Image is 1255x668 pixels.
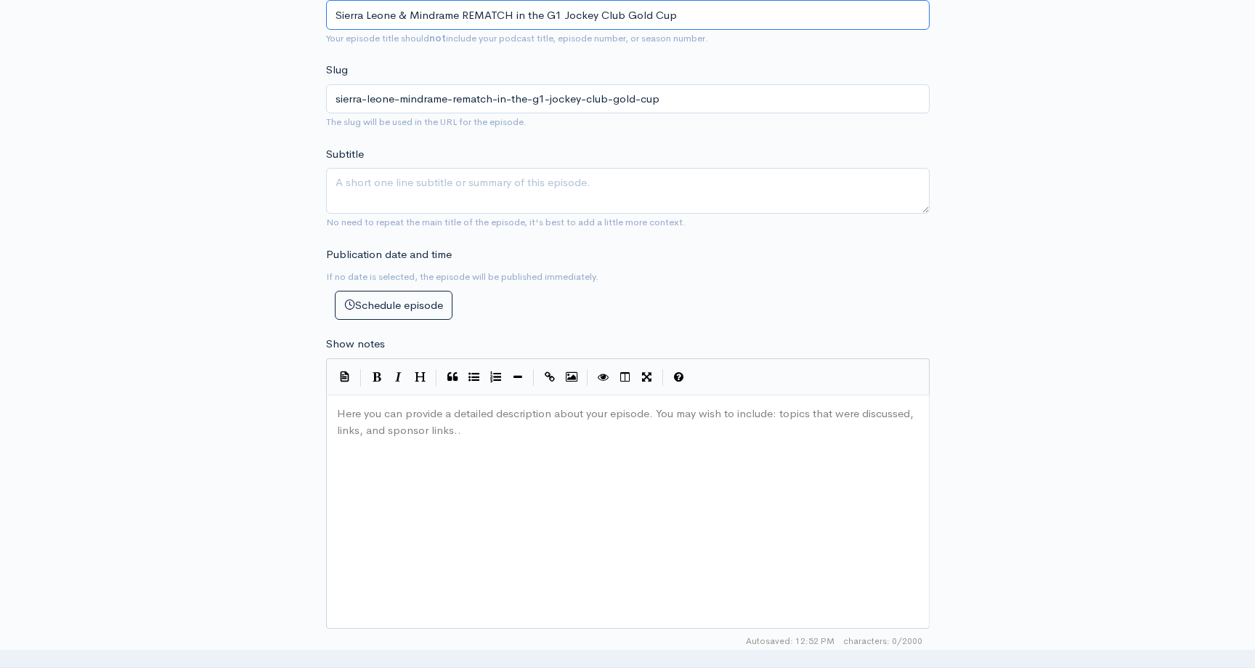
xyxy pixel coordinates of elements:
i: | [662,369,664,386]
button: Toggle Side by Side [614,366,636,388]
label: Slug [326,62,348,79]
strong: not [429,32,446,44]
i: | [587,369,588,386]
button: Create Link [539,366,561,388]
small: No need to repeat the main title of the episode, it's best to add a little more context. [326,216,686,228]
button: Insert Show Notes Template [334,366,356,387]
small: The slug will be used in the URL for the episode. [326,116,527,128]
small: Your episode title should include your podcast title, episode number, or season number. [326,32,708,44]
span: 0/2000 [843,635,922,648]
button: Bold [366,366,388,388]
i: | [533,369,535,386]
button: Toggle Fullscreen [636,366,658,388]
input: title-of-episode [326,84,930,114]
small: If no date is selected, the episode will be published immediately. [326,270,598,283]
button: Quote [442,366,463,388]
button: Toggle Preview [593,366,614,388]
button: Insert Horizontal Line [507,366,529,388]
button: Italic [388,366,410,388]
button: Numbered List [485,366,507,388]
button: Heading [410,366,431,388]
button: Insert Image [561,366,582,388]
button: Generic List [463,366,485,388]
label: Show notes [326,336,385,353]
label: Subtitle [326,146,364,163]
button: Schedule episode [335,291,452,321]
i: | [360,369,362,386]
button: Markdown Guide [668,366,690,388]
span: Autosaved: 12:52 PM [746,635,834,648]
label: Publication date and time [326,246,452,263]
i: | [436,369,437,386]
